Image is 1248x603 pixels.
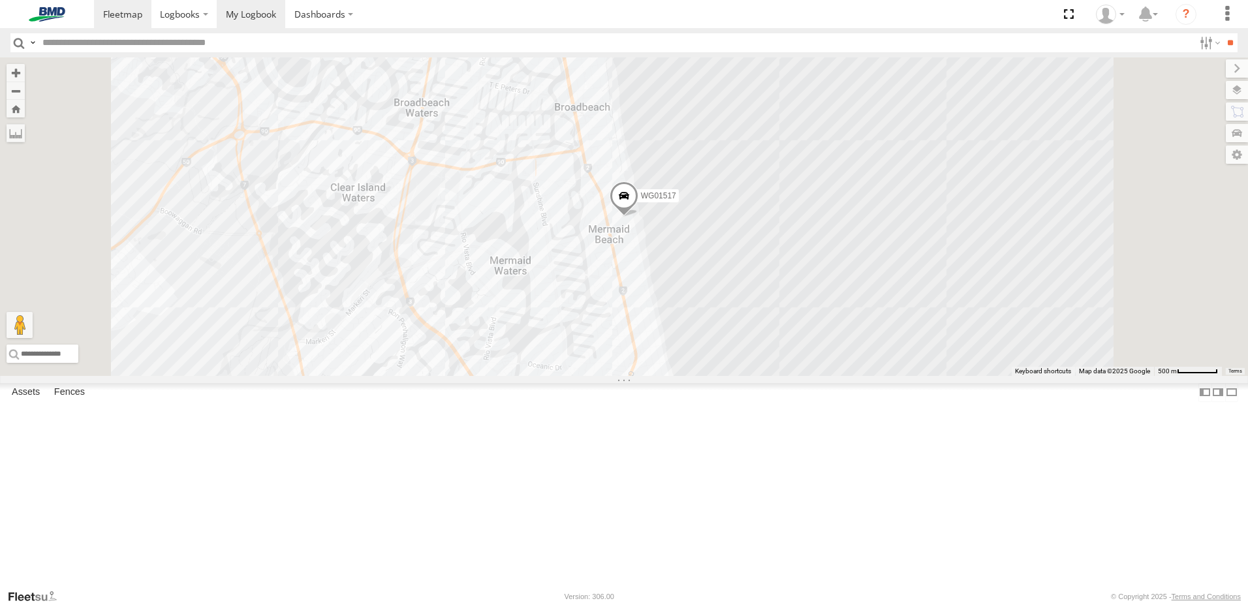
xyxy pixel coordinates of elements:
button: Zoom in [7,64,25,82]
label: Map Settings [1226,146,1248,164]
span: WG01517 [641,191,676,200]
label: Measure [7,124,25,142]
div: Keegan Neal [1091,5,1129,24]
label: Fences [48,383,91,401]
label: Search Filter Options [1194,33,1223,52]
div: © Copyright 2025 - [1111,593,1241,600]
span: Map data ©2025 Google [1079,367,1150,375]
div: Version: 306.00 [565,593,614,600]
button: Drag Pegman onto the map to open Street View [7,312,33,338]
i: ? [1176,4,1196,25]
button: Zoom out [7,82,25,100]
a: Terms and Conditions [1172,593,1241,600]
a: Terms (opens in new tab) [1228,369,1242,374]
label: Assets [5,383,46,401]
label: Hide Summary Table [1225,383,1238,402]
label: Dock Summary Table to the Right [1211,383,1225,402]
span: 500 m [1158,367,1177,375]
button: Map scale: 500 m per 59 pixels [1154,367,1222,376]
button: Zoom Home [7,100,25,117]
img: bmd-logo.svg [13,7,81,22]
a: Visit our Website [7,590,67,603]
label: Dock Summary Table to the Left [1198,383,1211,402]
label: Search Query [27,33,38,52]
button: Keyboard shortcuts [1015,367,1071,376]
